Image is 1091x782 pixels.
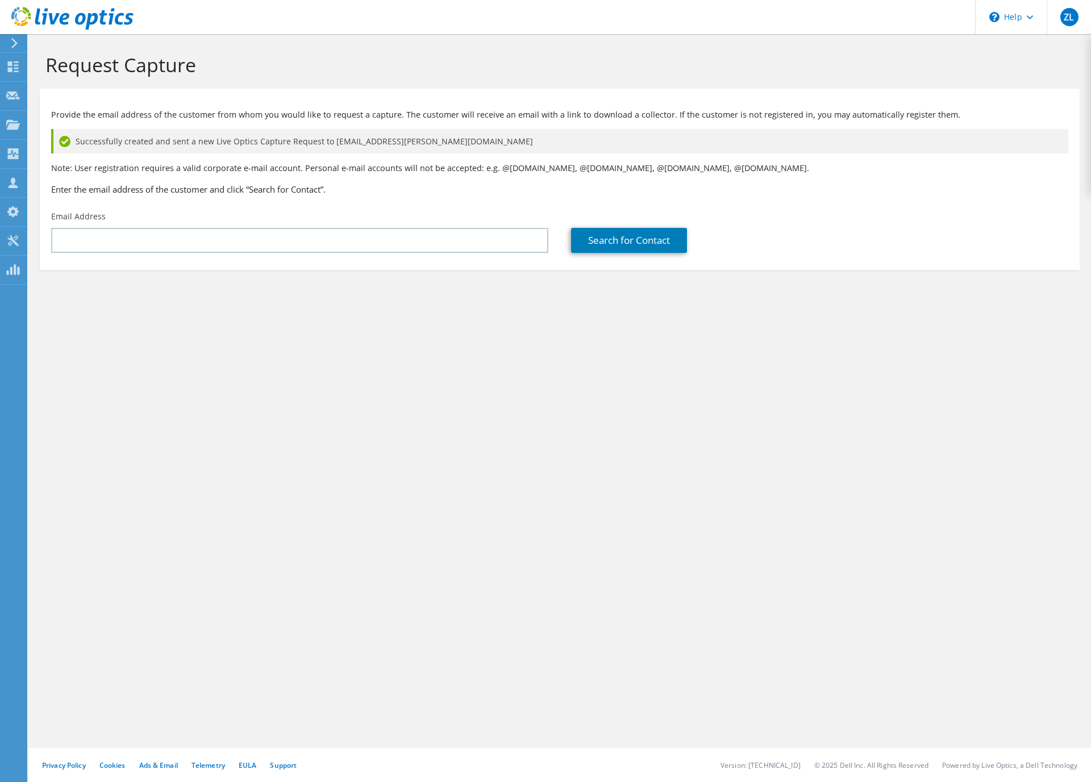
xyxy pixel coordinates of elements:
[942,760,1077,770] li: Powered by Live Optics, a Dell Technology
[814,760,928,770] li: © 2025 Dell Inc. All Rights Reserved
[76,135,533,148] span: Successfully created and sent a new Live Optics Capture Request to [EMAIL_ADDRESS][PERSON_NAME][D...
[51,183,1068,195] h3: Enter the email address of the customer and click “Search for Contact”.
[239,760,256,770] a: EULA
[989,12,1000,22] svg: \n
[270,760,297,770] a: Support
[51,162,1068,174] p: Note: User registration requires a valid corporate e-mail account. Personal e-mail accounts will ...
[721,760,801,770] li: Version: [TECHNICAL_ID]
[191,760,225,770] a: Telemetry
[1060,8,1078,26] span: ZL
[42,760,86,770] a: Privacy Policy
[51,109,1068,121] p: Provide the email address of the customer from whom you would like to request a capture. The cust...
[99,760,126,770] a: Cookies
[45,53,1068,77] h1: Request Capture
[571,228,687,253] a: Search for Contact
[51,211,106,222] label: Email Address
[139,760,178,770] a: Ads & Email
